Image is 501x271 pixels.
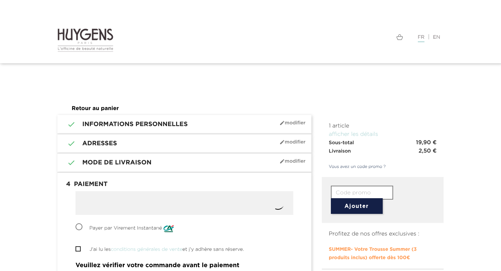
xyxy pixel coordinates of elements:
[89,246,244,253] label: J'ai lu les et j'y adhère sans réserve.
[111,247,183,252] a: conditions générales de vente
[63,158,72,167] i: 
[63,120,306,129] h1: Informations personnelles
[279,158,285,164] i: mode_edit
[322,164,386,170] a: Vous avez un code promo ?
[63,178,306,192] h1: Paiement
[329,247,351,252] span: SUMMER
[329,149,351,154] span: Livraison
[419,147,437,155] span: 2,50 €
[279,158,305,164] span: Modifier
[256,33,444,41] div: |
[57,28,113,52] img: Huygens logo
[75,262,293,269] h4: Veuillez vérifier votre commande avant le paiement
[63,158,306,167] h1: Mode de livraison
[279,139,285,145] i: mode_edit
[63,120,72,129] i: 
[329,247,417,260] span: - Votre Trousse Summer (3 produits inclus) offerte dès 100€
[329,140,354,145] span: Sous-total
[63,178,74,192] span: 4
[72,106,119,111] a: Retour au panier
[63,139,306,148] h1: Adresses
[279,139,305,145] span: Modifier
[322,223,444,238] p: Profitez de nos offres exclusives :
[279,120,305,126] span: Modifier
[279,120,285,126] i: mode_edit
[164,223,174,233] img: 29x29_square_gif.gif
[329,122,437,130] p: 1 article
[271,196,285,210] img: Veuillez patienter, chargement de modes de paiement supplémentaires.
[331,198,383,214] button: Ajouter
[57,67,444,86] iframe: PayPal Message 2
[89,226,162,231] span: Payer par Virement Instantané
[63,139,72,148] i: 
[331,186,393,200] input: Code promo
[416,139,437,147] span: 19,90 €
[329,132,378,137] a: afficher les détails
